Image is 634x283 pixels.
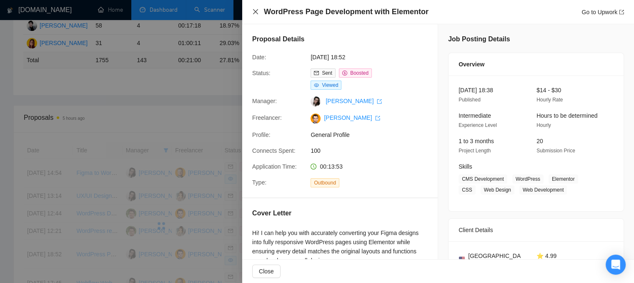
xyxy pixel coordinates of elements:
span: Viewed [322,82,338,88]
span: Close [259,267,274,276]
button: Close [252,8,259,15]
span: 20 [536,138,543,144]
span: Web Development [519,185,567,195]
span: export [377,99,382,104]
span: Outbound [311,178,339,187]
span: 100 [311,146,436,155]
span: Manager: [252,98,277,104]
span: dollar [342,71,347,76]
span: Date: [252,54,266,61]
span: Freelancer: [252,114,282,121]
span: CSS [459,185,476,195]
span: [GEOGRAPHIC_DATA] [468,251,523,270]
span: Overview [459,60,484,69]
span: Boosted [350,70,368,76]
div: Client Details [459,219,614,241]
a: [PERSON_NAME] export [324,114,380,121]
h4: WordPress Page Development with Elementor [264,7,429,17]
span: Hours to be determined [536,112,597,119]
span: Hourly Rate [536,97,563,103]
a: Go to Upworkexport [581,9,624,15]
span: Intermediate [459,112,491,119]
div: Open Intercom Messenger [606,255,626,275]
span: Hourly [536,122,551,128]
span: close [252,8,259,15]
span: Application Time: [252,163,297,170]
span: Project Length [459,148,491,154]
span: Elementor [549,174,578,184]
a: [PERSON_NAME] export [326,98,382,104]
span: Skills [459,163,472,170]
img: c1FL0pBmPhvmCzg34OzzqNn6eD93WnmtAjKfYWgrY4GNQuJGZNuKqIirip3K68CRxc [311,114,321,124]
span: Connects Spent: [252,147,296,154]
span: 00:13:53 [320,163,343,170]
span: 1 to 3 months [459,138,494,144]
span: Profile: [252,131,271,138]
button: Close [252,265,281,278]
span: ⭐ 4.99 [536,253,556,259]
span: Type: [252,179,266,186]
span: Experience Level [459,122,497,128]
h5: Job Posting Details [448,34,510,44]
span: mail [314,71,319,76]
span: Submission Price [536,148,575,154]
span: $14 - $30 [536,87,561,93]
span: Published [459,97,481,103]
span: clock-circle [311,164,316,169]
span: CMS Development [459,174,507,184]
h5: Proposal Details [252,34,304,44]
span: eye [314,83,319,88]
span: Web Design [481,185,514,195]
span: [DATE] 18:52 [311,53,436,62]
span: export [619,10,624,15]
h5: Cover Letter [252,208,291,218]
span: WordPress [512,174,544,184]
span: General Profile [311,130,436,139]
img: 🇺🇸 [459,256,465,262]
span: Status: [252,70,271,76]
span: [DATE] 18:38 [459,87,493,93]
span: Sent [322,70,332,76]
span: export [375,116,380,121]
